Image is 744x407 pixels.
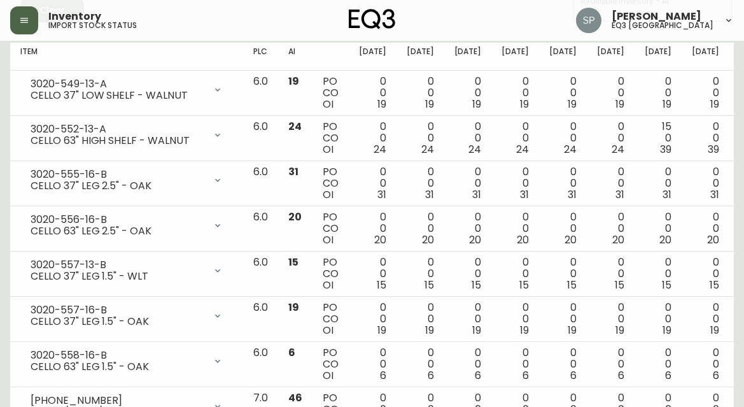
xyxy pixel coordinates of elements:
[454,121,482,155] div: 0 0
[663,97,671,111] span: 19
[549,121,577,155] div: 0 0
[20,211,233,239] div: 3020-556-16-BCELLO 63" LEG 2.5" - OAK
[576,8,601,33] img: 25c0ecf8c5ed261b7fd55956ee48612f
[539,43,587,71] th: [DATE]
[692,302,719,336] div: 0 0
[359,257,386,291] div: 0 0
[502,302,529,336] div: 0 0
[663,323,671,338] span: 19
[659,232,671,247] span: 20
[502,121,529,155] div: 0 0
[444,43,492,71] th: [DATE]
[31,395,205,406] div: [PHONE_NUMBER]
[288,119,302,134] span: 24
[645,257,672,291] div: 0 0
[20,302,233,330] div: 3020-557-16-BCELLO 37" LEG 1.5" - OAK
[454,347,482,382] div: 0 0
[568,323,577,338] span: 19
[31,304,205,316] div: 3020-557-16-B
[323,257,339,291] div: PO CO
[597,121,624,155] div: 0 0
[549,76,577,110] div: 0 0
[31,225,205,237] div: CELLO 63" LEG 2.5" - OAK
[288,300,299,315] span: 19
[10,43,243,71] th: Item
[454,257,482,291] div: 0 0
[645,211,672,246] div: 0 0
[20,347,233,375] div: 3020-558-16-BCELLO 63" LEG 1.5" - OAK
[502,257,529,291] div: 0 0
[323,76,339,110] div: PO CO
[597,211,624,246] div: 0 0
[48,11,101,22] span: Inventory
[31,124,205,135] div: 3020-552-13-A
[288,74,299,89] span: 19
[597,302,624,336] div: 0 0
[570,368,577,383] span: 6
[710,97,719,111] span: 19
[243,342,278,387] td: 6.0
[520,323,529,338] span: 19
[502,76,529,110] div: 0 0
[31,259,205,271] div: 3020-557-13-B
[323,278,333,292] span: OI
[243,206,278,252] td: 6.0
[422,232,434,247] span: 20
[31,316,205,327] div: CELLO 37" LEG 1.5" - OAK
[618,368,624,383] span: 6
[407,347,434,382] div: 0 0
[359,121,386,155] div: 0 0
[520,97,529,111] span: 19
[407,257,434,291] div: 0 0
[549,347,577,382] div: 0 0
[31,135,205,146] div: CELLO 63" HIGH SHELF - WALNUT
[323,323,333,338] span: OI
[288,390,302,405] span: 46
[323,211,339,246] div: PO CO
[645,76,672,110] div: 0 0
[243,161,278,206] td: 6.0
[549,166,577,201] div: 0 0
[31,180,205,192] div: CELLO 37" LEG 2.5" - OAK
[323,302,339,336] div: PO CO
[713,368,719,383] span: 6
[31,169,205,180] div: 3020-555-16-B
[20,121,233,149] div: 3020-552-13-ACELLO 63" HIGH SHELF - WALNUT
[549,302,577,336] div: 0 0
[425,278,434,292] span: 15
[645,166,672,201] div: 0 0
[374,142,386,157] span: 24
[635,43,682,71] th: [DATE]
[567,278,577,292] span: 15
[323,232,333,247] span: OI
[428,368,434,383] span: 6
[491,43,539,71] th: [DATE]
[707,232,719,247] span: 20
[31,271,205,282] div: CELLO 37" LEG 1.5" - WLT
[612,142,624,157] span: 24
[475,368,481,383] span: 6
[663,187,671,202] span: 31
[278,43,312,71] th: AI
[20,76,233,104] div: 3020-549-13-ACELLO 37" LOW SHELF - WALNUT
[288,164,298,179] span: 31
[516,142,529,157] span: 24
[468,142,481,157] span: 24
[645,302,672,336] div: 0 0
[692,166,719,201] div: 0 0
[520,187,529,202] span: 31
[425,187,434,202] span: 31
[469,232,481,247] span: 20
[374,232,386,247] span: 20
[615,97,624,111] span: 19
[407,211,434,246] div: 0 0
[359,347,386,382] div: 0 0
[31,361,205,373] div: CELLO 63" LEG 1.5" - OAK
[564,142,577,157] span: 24
[565,232,577,247] span: 20
[359,166,386,201] div: 0 0
[243,297,278,342] td: 6.0
[645,121,672,155] div: 15 0
[243,116,278,161] td: 6.0
[323,166,339,201] div: PO CO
